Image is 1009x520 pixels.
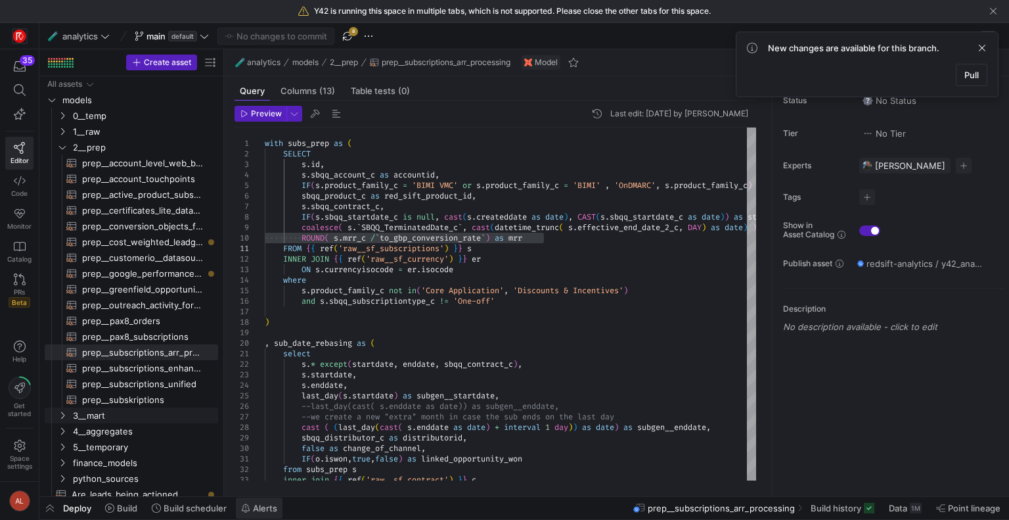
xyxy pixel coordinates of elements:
[45,202,218,218] a: prep__certificates_lite_data_with_account_info​​​​​​​​​​
[366,254,449,264] span: 'raw__sf_currency'
[398,264,403,275] span: =
[45,313,218,329] a: prep__pax8_orders​​​​​​​​​​
[467,212,472,222] span: s
[292,58,319,67] span: models
[320,243,334,254] span: ref
[280,87,335,95] span: Columns
[495,233,504,243] span: as
[235,212,249,222] div: 8
[449,254,453,264] span: )
[610,212,683,222] span: sbqq_startdate_c
[964,70,979,80] span: Pull
[235,170,249,180] div: 4
[48,32,57,41] span: 🧪
[444,212,462,222] span: cast
[45,155,218,171] div: Press SPACE to select this row.
[467,243,472,254] span: s
[407,264,416,275] span: er
[311,170,375,180] span: sbqq_account_c
[82,361,203,376] span: prep__subscriptions_enhanced​​​​​​​​​​
[251,109,282,118] span: Preview
[235,222,249,233] div: 9
[235,264,249,275] div: 13
[235,180,249,191] div: 5
[811,503,861,513] span: Build history
[688,212,697,222] span: as
[5,137,34,170] a: Editor
[302,170,306,180] span: s
[235,191,249,201] div: 6
[348,138,352,149] span: (
[481,180,485,191] span: .
[472,191,476,201] span: ,
[545,212,564,222] span: date
[45,266,218,281] div: Press SPACE to select this row.
[863,95,916,106] span: No Status
[283,254,306,264] span: INNER
[476,180,481,191] span: s
[82,172,203,187] span: prep__account_touchpoints​​​​​​​​​​
[235,275,249,285] div: 14
[883,497,928,519] button: Data1M
[531,212,541,222] span: as
[325,212,398,222] span: sbqq_startdate_c
[73,124,216,139] span: 1__raw
[144,58,191,67] span: Create asset
[45,155,218,171] a: prep__account_level_web_browsing​​​​​​​​​​
[485,233,490,243] span: )
[311,159,320,170] span: id
[73,408,216,423] span: 3__mart
[235,285,249,296] div: 15
[453,243,458,254] span: }
[302,180,311,191] span: IF
[82,298,203,313] span: prep__outreach_activity_for_sdrs​​​​​​​​​​
[45,360,218,376] div: Press SPACE to select this row.
[568,222,573,233] span: s
[82,329,203,344] span: prep__pax8_subscriptions​​​​​​​​​​
[288,138,329,149] span: subs_prep
[462,254,467,264] span: }
[73,456,216,471] span: finance_models
[504,285,508,296] span: ,
[311,285,384,296] span: product_family_c
[398,87,410,95] span: (0)
[73,471,216,486] span: python_sources
[235,159,249,170] div: 3
[656,180,660,191] span: ,
[325,180,398,191] span: product_family_c
[235,497,283,519] button: Alerts
[389,285,403,296] span: not
[311,254,329,264] span: JOIN
[45,234,218,250] div: Press SPACE to select this row.
[320,180,325,191] span: .
[235,254,249,264] div: 12
[688,222,702,233] span: DAY
[472,254,481,264] span: er
[375,233,380,243] span: `
[564,180,568,191] span: =
[334,254,338,264] span: {
[768,43,939,53] span: New changes are available for this branch.
[45,408,218,423] div: Press SPACE to select this row.
[351,87,410,95] span: Table tests
[348,254,361,264] span: ref
[361,222,458,233] span: SBQQ_TerminatedDate_c
[568,212,573,222] span: ,
[283,149,311,159] span: SELECT
[665,180,669,191] span: s
[314,7,711,16] span: Y42 is running this space in multiple tabs, which is not supported. Please close the other tabs f...
[462,180,472,191] span: or
[45,218,218,234] div: Press SPACE to select this row.
[8,402,31,417] span: Get started
[5,335,34,369] button: Help
[146,497,233,519] button: Build scheduler
[45,202,218,218] div: Press SPACE to select this row.
[235,58,244,67] span: 🧪
[45,76,218,92] div: Press SPACE to select this row.
[669,180,674,191] span: .
[73,140,216,155] span: 2__prep
[45,171,218,187] a: prep__account_touchpoints​​​​​​​​​​
[370,191,380,201] span: as
[334,243,338,254] span: (
[235,106,286,122] button: Preview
